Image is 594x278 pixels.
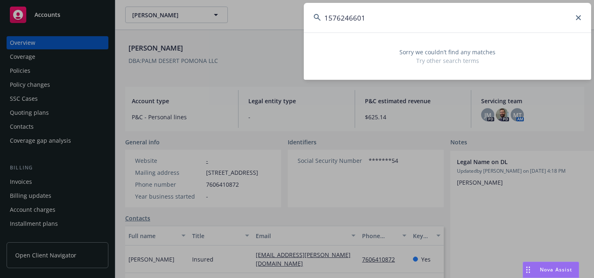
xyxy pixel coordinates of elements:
div: Drag to move [523,262,533,278]
span: Nova Assist [540,266,572,273]
button: Nova Assist [523,262,579,278]
input: Search... [304,3,591,32]
span: Sorry we couldn’t find any matches [314,48,581,56]
span: Try other search terms [314,56,581,65]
